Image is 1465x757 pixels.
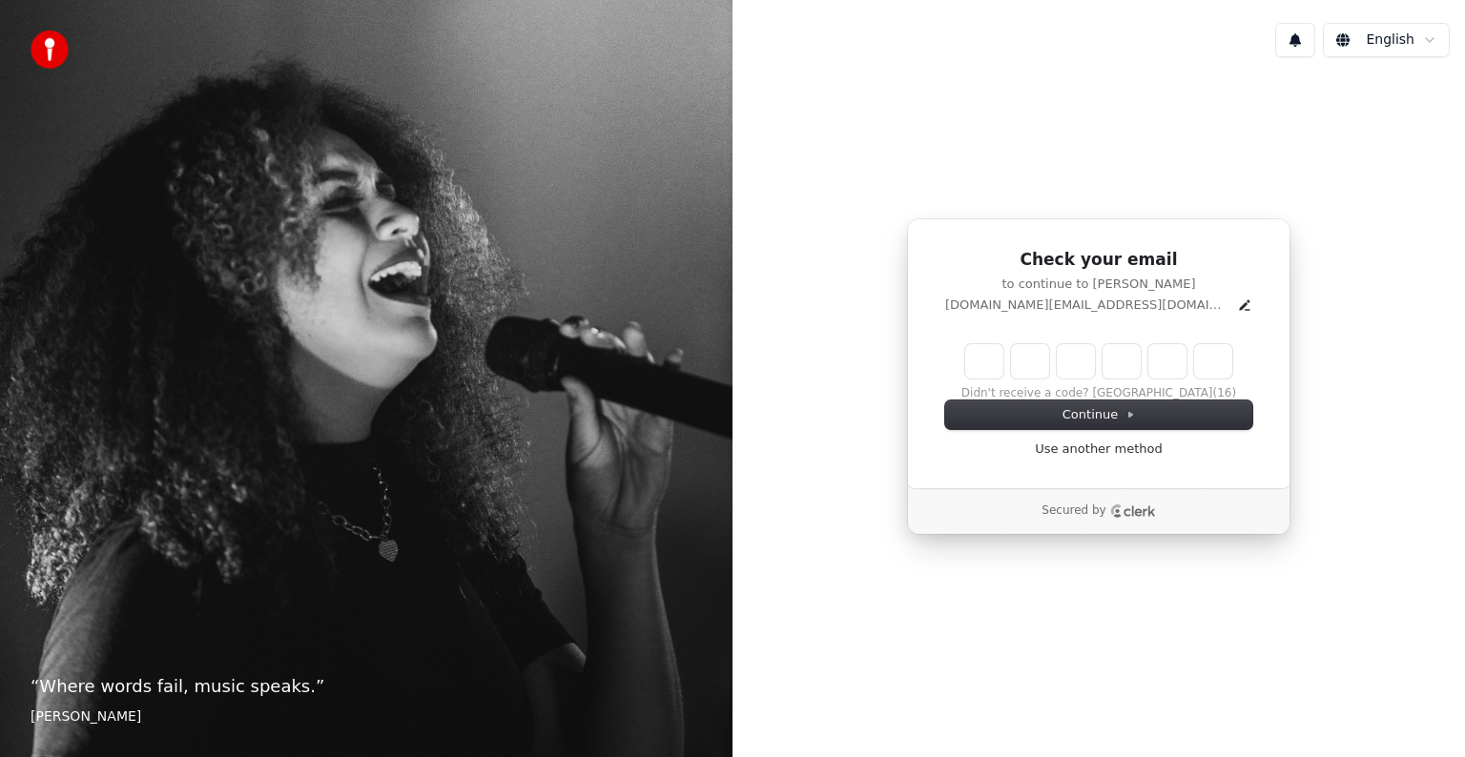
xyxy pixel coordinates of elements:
p: [DOMAIN_NAME][EMAIL_ADDRESS][DOMAIN_NAME] [945,297,1229,314]
footer: [PERSON_NAME] [31,707,702,726]
input: Enter verification code [965,344,1232,378]
a: Use another method [1035,440,1163,458]
button: Continue [945,400,1252,429]
span: Continue [1063,406,1135,423]
img: youka [31,31,69,69]
p: “ Where words fail, music speaks. ” [31,673,702,700]
a: Clerk logo [1110,504,1156,518]
p: Secured by [1042,503,1105,519]
p: to continue to [PERSON_NAME] [945,276,1252,293]
h1: Check your email [945,249,1252,272]
button: Edit [1237,297,1252,313]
